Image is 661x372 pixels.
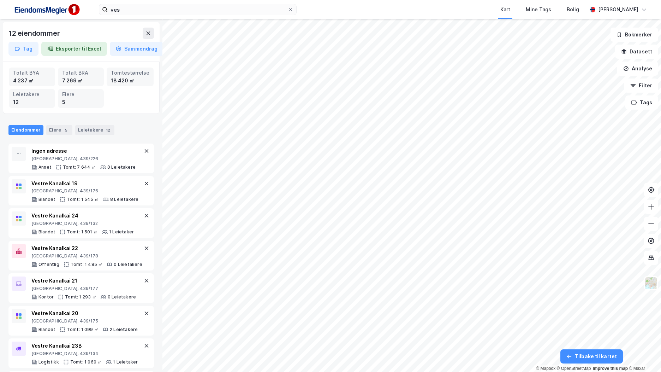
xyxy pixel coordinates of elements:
div: Vestre Kanalkai 20 [31,309,138,318]
div: Bolig [567,5,579,14]
div: Vestre Kanalkai 22 [31,244,142,252]
div: [GEOGRAPHIC_DATA], 439/226 [31,156,136,162]
a: Mapbox [536,366,555,371]
img: Z [644,277,658,290]
div: [PERSON_NAME] [598,5,638,14]
div: Tomt: 1 501 ㎡ [67,229,98,235]
div: Annet [38,164,52,170]
div: Tomt: 1 485 ㎡ [71,262,103,267]
div: [GEOGRAPHIC_DATA], 439/134 [31,351,138,356]
div: Tomt: 1 545 ㎡ [67,197,99,202]
img: F4PB6Px+NJ5v8B7XTbfpPpyloAAAAASUVORK5CYII= [11,2,82,18]
div: Tomt: 1 099 ㎡ [67,327,99,332]
button: Bokmerker [611,28,658,42]
div: 2 Leietakere [110,327,138,332]
div: 12 eiendommer [8,28,61,39]
div: 0 Leietakere [107,164,136,170]
button: Tags [625,95,658,110]
a: OpenStreetMap [557,366,591,371]
iframe: Chat Widget [626,338,661,372]
div: Blandet [38,197,55,202]
div: Totalt BYA [13,69,51,77]
div: Leietakere [13,91,51,98]
div: 1 Leietaker [109,229,134,235]
div: [GEOGRAPHIC_DATA], 439/177 [31,286,136,291]
div: Leietakere [75,125,114,135]
div: 12 [13,98,51,106]
div: Kontrollprogram for chat [626,338,661,372]
button: Eksporter til Excel [41,42,107,56]
div: Totalt BRA [62,69,100,77]
div: Vestre Kanalkai 23B [31,342,138,350]
div: Vestre Kanalkai 21 [31,277,136,285]
div: [GEOGRAPHIC_DATA], 439/132 [31,221,134,226]
a: Improve this map [593,366,628,371]
button: Tilbake til kartet [560,349,623,364]
div: 12 [105,127,112,134]
div: 0 Leietakere [108,294,136,300]
div: 4 237 ㎡ [13,77,51,85]
div: Eiere [46,125,72,135]
div: Mine Tags [526,5,551,14]
div: 0 Leietakere [114,262,142,267]
div: [GEOGRAPHIC_DATA], 439/178 [31,253,142,259]
div: Tomtestørrelse [111,69,149,77]
div: Kart [500,5,510,14]
div: 1 Leietaker [113,359,138,365]
div: Blandet [38,229,55,235]
div: 5 [62,127,70,134]
div: Eiere [62,91,100,98]
div: Tomt: 1 293 ㎡ [65,294,96,300]
div: 5 [62,98,100,106]
button: Filter [624,79,658,93]
div: Kontor [38,294,54,300]
div: Vestre Kanalkai 24 [31,211,134,220]
div: Blandet [38,327,55,332]
button: Sammendrag [110,42,163,56]
div: Tomt: 7 644 ㎡ [63,164,96,170]
div: [GEOGRAPHIC_DATA], 439/176 [31,188,138,194]
button: Analyse [617,62,658,76]
div: Tomt: 1 060 ㎡ [70,359,102,365]
div: [GEOGRAPHIC_DATA], 439/175 [31,318,138,324]
div: Ingen adresse [31,147,136,155]
input: Søk på adresse, matrikkel, gårdeiere, leietakere eller personer [108,4,288,15]
button: Datasett [615,45,658,59]
div: 7 269 ㎡ [62,77,100,85]
div: Vestre Kanalkai 19 [31,179,138,188]
div: Logistikk [38,359,59,365]
button: Tag [8,42,38,56]
div: Offentlig [38,262,59,267]
div: 8 Leietakere [110,197,138,202]
div: 18 420 ㎡ [111,77,149,85]
div: Eiendommer [8,125,43,135]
